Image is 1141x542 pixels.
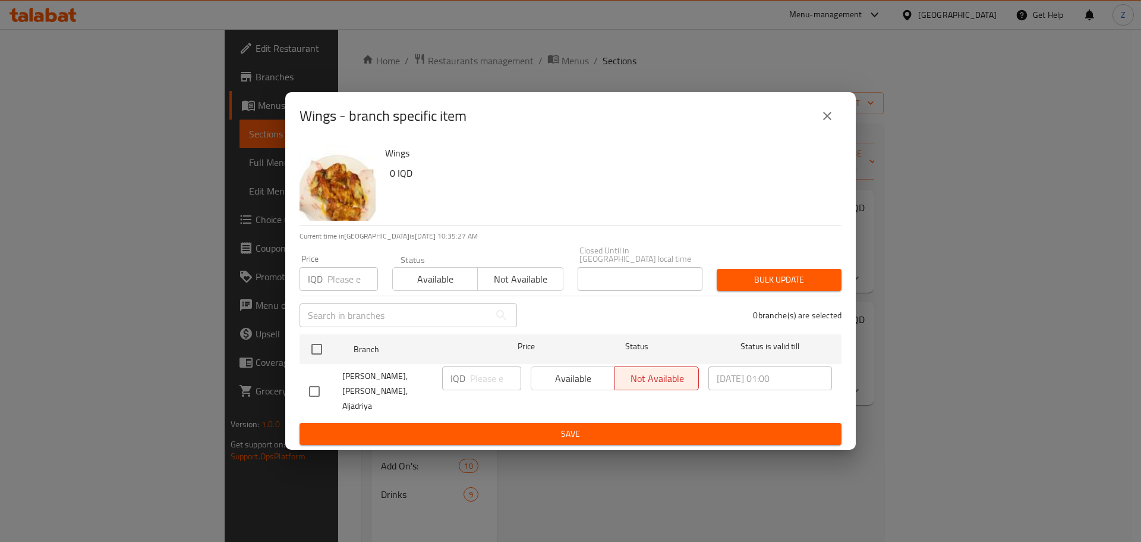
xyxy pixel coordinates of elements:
input: Search in branches [300,303,490,327]
span: Bulk update [726,272,832,287]
button: close [813,102,841,130]
span: Status [575,339,699,354]
span: Available [398,271,473,288]
img: Wings [300,145,376,221]
span: Save [309,427,832,441]
h6: Wings [385,145,832,161]
h2: Wings - branch specific item [300,106,467,126]
span: [PERSON_NAME], [PERSON_NAME], Aljadriya [342,369,433,413]
span: Branch [354,342,477,357]
h6: 0 IQD [390,165,832,181]
button: Not available [477,267,563,291]
p: IQD [450,371,465,386]
input: Please enter price [327,267,378,291]
span: Status is valid till [708,339,832,354]
p: Current time in [GEOGRAPHIC_DATA] is [DATE] 10:35:27 AM [300,231,841,242]
button: Save [300,423,841,445]
button: Available [392,267,478,291]
span: Not available [483,271,558,288]
p: IQD [308,272,323,286]
input: Please enter price [470,366,521,390]
button: Bulk update [717,269,841,291]
p: 0 branche(s) are selected [753,309,841,321]
span: Price [487,339,566,354]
